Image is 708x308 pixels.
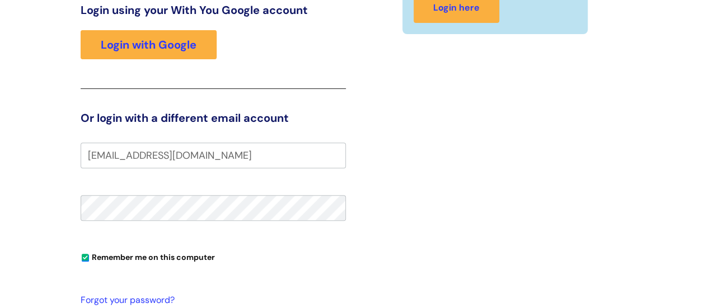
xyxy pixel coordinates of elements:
label: Remember me on this computer [81,250,215,262]
div: You can uncheck this option if you're logging in from a shared device [81,248,346,266]
input: Your e-mail address [81,143,346,168]
a: Login with Google [81,30,217,59]
input: Remember me on this computer [82,254,89,262]
h3: Or login with a different email account [81,111,346,125]
h3: Login using your With You Google account [81,3,346,17]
